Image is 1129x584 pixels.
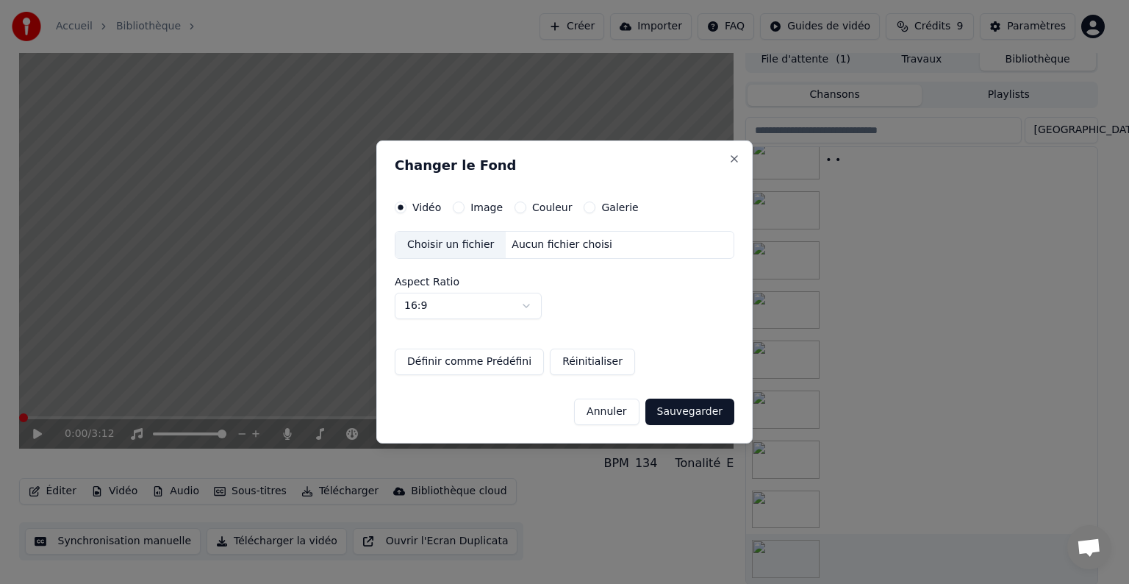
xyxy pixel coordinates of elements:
div: Choisir un fichier [395,232,506,258]
button: Définir comme Prédéfini [395,349,544,375]
h2: Changer le Fond [395,159,734,172]
div: Aucun fichier choisi [506,238,618,252]
button: Réinitialiser [550,349,635,375]
label: Aspect Ratio [395,277,734,287]
label: Vidéo [412,202,441,213]
label: Image [470,202,503,213]
label: Couleur [532,202,572,213]
button: Annuler [574,399,639,425]
label: Galerie [601,202,638,213]
button: Sauvegarder [645,399,734,425]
